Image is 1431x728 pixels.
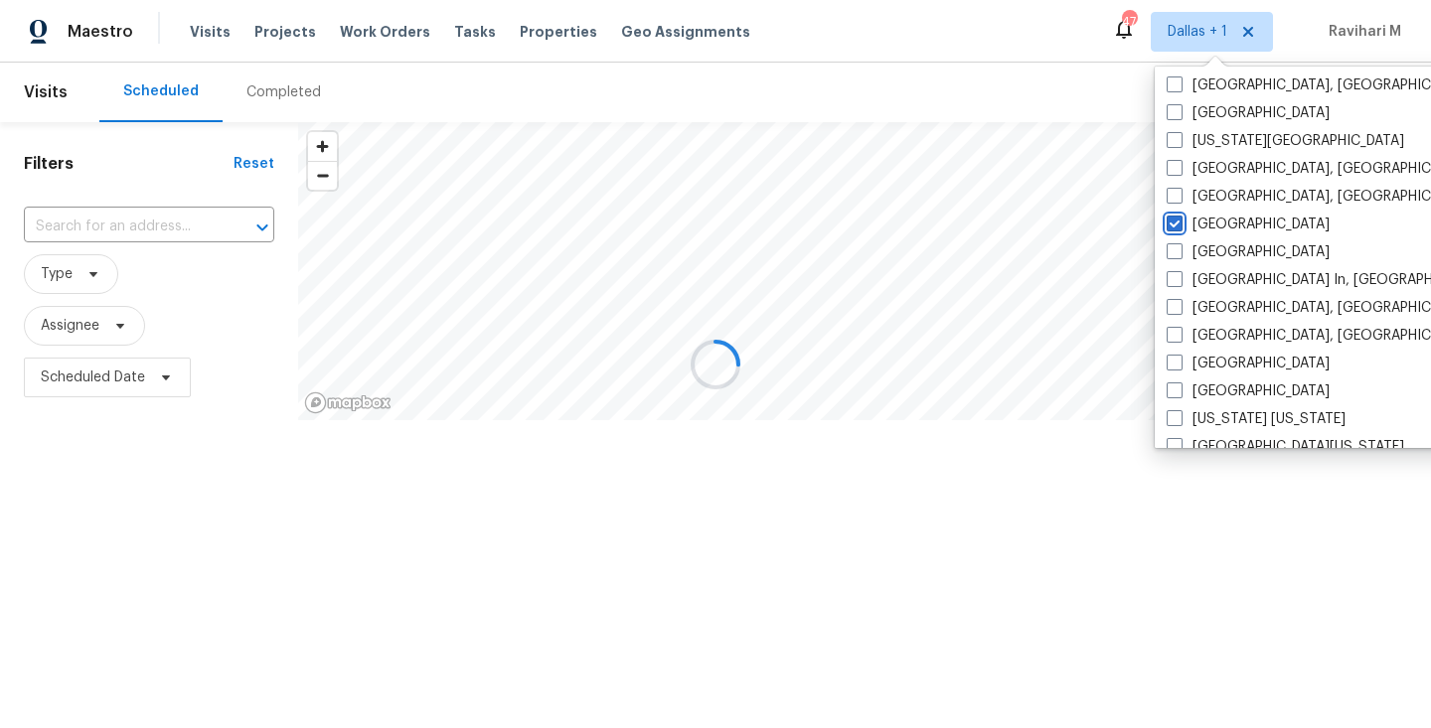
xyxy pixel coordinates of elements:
[1167,103,1330,123] label: [GEOGRAPHIC_DATA]
[308,161,337,190] button: Zoom out
[1167,131,1404,151] label: [US_STATE][GEOGRAPHIC_DATA]
[1167,409,1346,429] label: [US_STATE] [US_STATE]
[1167,354,1330,373] label: [GEOGRAPHIC_DATA]
[1122,12,1136,32] div: 47
[304,391,392,414] a: Mapbox homepage
[308,132,337,161] button: Zoom in
[308,162,337,190] span: Zoom out
[1167,215,1330,234] label: [GEOGRAPHIC_DATA]
[1167,242,1330,262] label: [GEOGRAPHIC_DATA]
[1167,437,1404,457] label: [GEOGRAPHIC_DATA][US_STATE]
[1167,381,1330,401] label: [GEOGRAPHIC_DATA]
